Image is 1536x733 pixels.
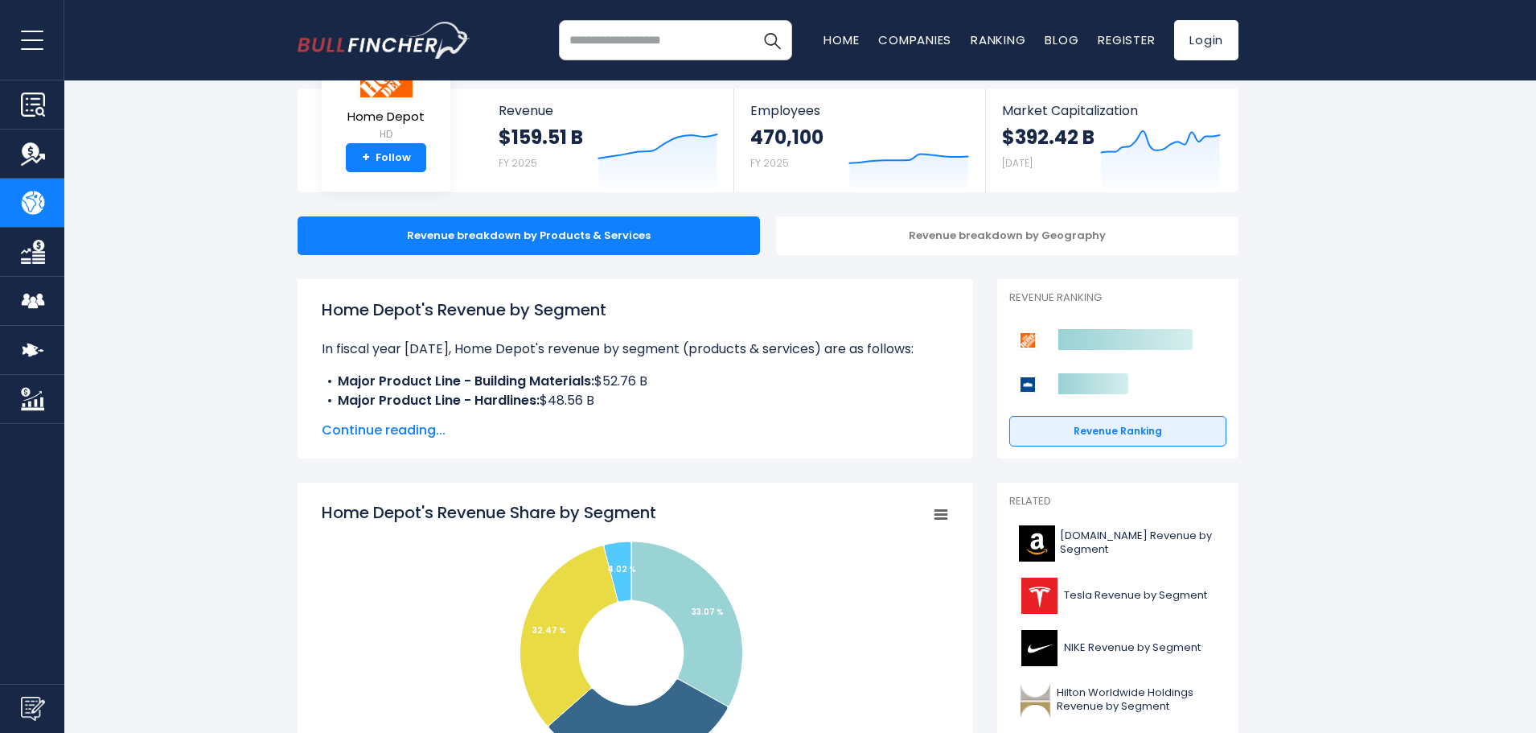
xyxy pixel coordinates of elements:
img: Home Depot competitors logo [1017,330,1038,351]
tspan: Home Depot's Revenue Share by Segment [322,501,656,524]
span: NIKE Revenue by Segment [1064,641,1201,655]
a: Register [1098,31,1155,48]
strong: + [362,150,370,165]
img: TSLA logo [1019,578,1059,614]
small: [DATE] [1002,156,1033,170]
tspan: 33.07 % [692,606,724,618]
strong: 470,100 [750,125,823,150]
small: HD [347,127,425,142]
img: NKE logo [1019,630,1059,666]
span: Home Depot [347,110,425,124]
p: Revenue Ranking [1009,291,1226,305]
tspan: 4.02 % [607,563,636,575]
li: $48.56 B [322,391,949,410]
div: Revenue breakdown by Products & Services [298,216,760,255]
button: Search [752,20,792,60]
b: Major Product Line - Building Materials: [338,372,594,390]
a: [DOMAIN_NAME] Revenue by Segment [1009,521,1226,566]
p: Related [1009,495,1226,509]
small: FY 2025 [750,156,789,170]
img: Lowe's Companies competitors logo [1017,374,1038,395]
a: NIKE Revenue by Segment [1009,626,1226,670]
a: Blog [1045,31,1078,48]
a: Hilton Worldwide Holdings Revenue by Segment [1009,678,1226,723]
a: Revenue Ranking [1009,416,1226,447]
b: Major Product Line - Hardlines: [338,391,540,410]
span: Tesla Revenue by Segment [1064,589,1207,603]
span: Continue reading... [322,421,949,440]
span: Revenue [499,103,718,118]
a: Market Capitalization $392.42 B [DATE] [986,89,1237,192]
div: Revenue breakdown by Geography [776,216,1238,255]
span: Market Capitalization [1002,103,1221,118]
strong: $392.42 B [1002,125,1095,150]
a: Tesla Revenue by Segment [1009,574,1226,618]
li: $52.76 B [322,372,949,391]
a: Login [1174,20,1238,60]
img: AMZN logo [1019,525,1055,562]
p: In fiscal year [DATE], Home Depot's revenue by segment (products & services) are as follows: [322,340,949,359]
a: Home [823,31,859,48]
a: Ranking [971,31,1025,48]
a: Companies [878,31,951,48]
img: bullfincher logo [298,22,470,59]
a: Employees 470,100 FY 2025 [734,89,984,192]
a: Revenue $159.51 B FY 2025 [483,89,734,192]
span: Hilton Worldwide Holdings Revenue by Segment [1057,686,1217,714]
span: Employees [750,103,968,118]
span: [DOMAIN_NAME] Revenue by Segment [1060,529,1217,557]
h1: Home Depot's Revenue by Segment [322,298,949,322]
a: +Follow [346,143,426,172]
a: Go to homepage [298,22,470,59]
a: Home Depot HD [347,43,425,144]
small: FY 2025 [499,156,537,170]
img: HLT logo [1019,682,1052,719]
tspan: 32.47 % [532,624,566,636]
strong: $159.51 B [499,125,583,150]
